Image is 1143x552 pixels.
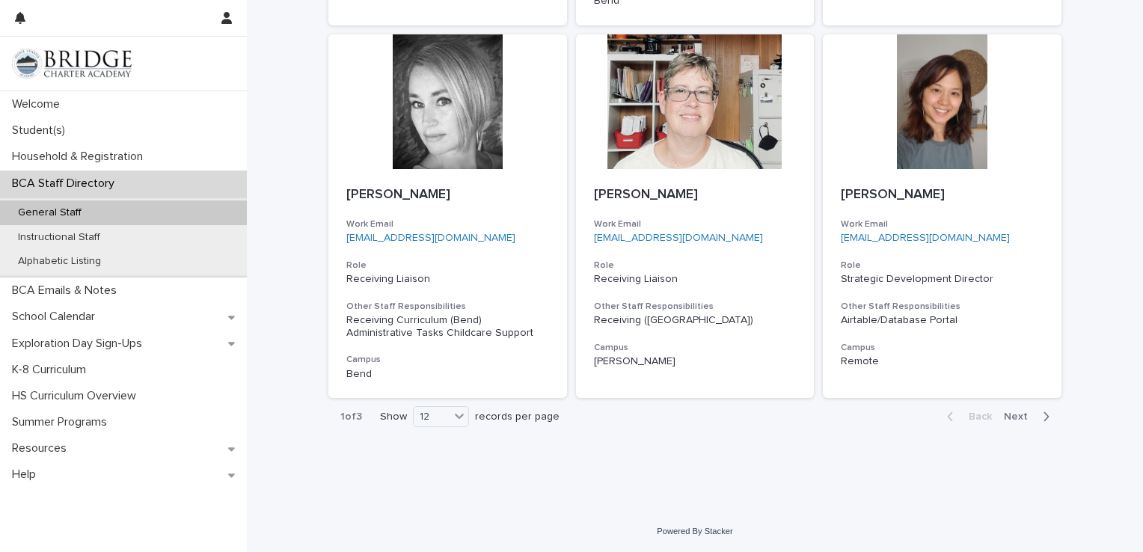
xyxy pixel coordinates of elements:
[346,260,549,272] h3: Role
[998,410,1061,423] button: Next
[841,342,1044,354] h3: Campus
[841,314,1044,327] div: Airtable/Database Portal
[594,233,763,243] a: [EMAIL_ADDRESS][DOMAIN_NAME]
[6,150,155,164] p: Household & Registration
[328,399,374,435] p: 1 of 3
[6,123,77,138] p: Student(s)
[1004,411,1037,422] span: Next
[6,255,113,268] p: Alphabetic Listing
[414,409,450,425] div: 12
[594,260,797,272] h3: Role
[841,260,1044,272] h3: Role
[594,273,797,286] p: Receiving Liaison
[346,218,549,230] h3: Work Email
[6,337,154,351] p: Exploration Day Sign-Ups
[6,310,107,324] p: School Calendar
[346,368,549,381] p: Bend
[935,410,998,423] button: Back
[6,415,119,429] p: Summer Programs
[6,467,48,482] p: Help
[657,527,732,536] a: Powered By Stacker
[346,273,549,286] p: Receiving Liaison
[6,177,126,191] p: BCA Staff Directory
[594,355,797,368] p: [PERSON_NAME]
[6,231,112,244] p: Instructional Staff
[346,314,549,340] div: Receiving Curriculum (Bend) Administrative Tasks Childcare Support
[841,187,1044,203] p: [PERSON_NAME]
[6,441,79,456] p: Resources
[6,363,98,377] p: K-8 Curriculum
[6,389,148,403] p: HS Curriculum Overview
[12,49,132,79] img: V1C1m3IdTEidaUdm9Hs0
[841,218,1044,230] h3: Work Email
[594,301,797,313] h3: Other Staff Responsibilities
[960,411,992,422] span: Back
[594,187,797,203] p: [PERSON_NAME]
[346,187,549,203] p: [PERSON_NAME]
[823,34,1061,398] a: [PERSON_NAME]Work Email[EMAIL_ADDRESS][DOMAIN_NAME]RoleStrategic Development DirectorOther Staff ...
[346,354,549,366] h3: Campus
[328,34,567,398] a: [PERSON_NAME]Work Email[EMAIL_ADDRESS][DOMAIN_NAME]RoleReceiving LiaisonOther Staff Responsibilit...
[346,233,515,243] a: [EMAIL_ADDRESS][DOMAIN_NAME]
[841,233,1010,243] a: [EMAIL_ADDRESS][DOMAIN_NAME]
[475,411,560,423] p: records per page
[576,34,815,398] a: [PERSON_NAME]Work Email[EMAIL_ADDRESS][DOMAIN_NAME]RoleReceiving LiaisonOther Staff Responsibilit...
[594,218,797,230] h3: Work Email
[6,283,129,298] p: BCA Emails & Notes
[380,411,407,423] p: Show
[841,355,1044,368] p: Remote
[6,206,94,219] p: General Staff
[841,301,1044,313] h3: Other Staff Responsibilities
[841,273,1044,286] p: Strategic Development Director
[594,314,797,327] div: Receiving ([GEOGRAPHIC_DATA])
[594,342,797,354] h3: Campus
[6,97,72,111] p: Welcome
[346,301,549,313] h3: Other Staff Responsibilities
